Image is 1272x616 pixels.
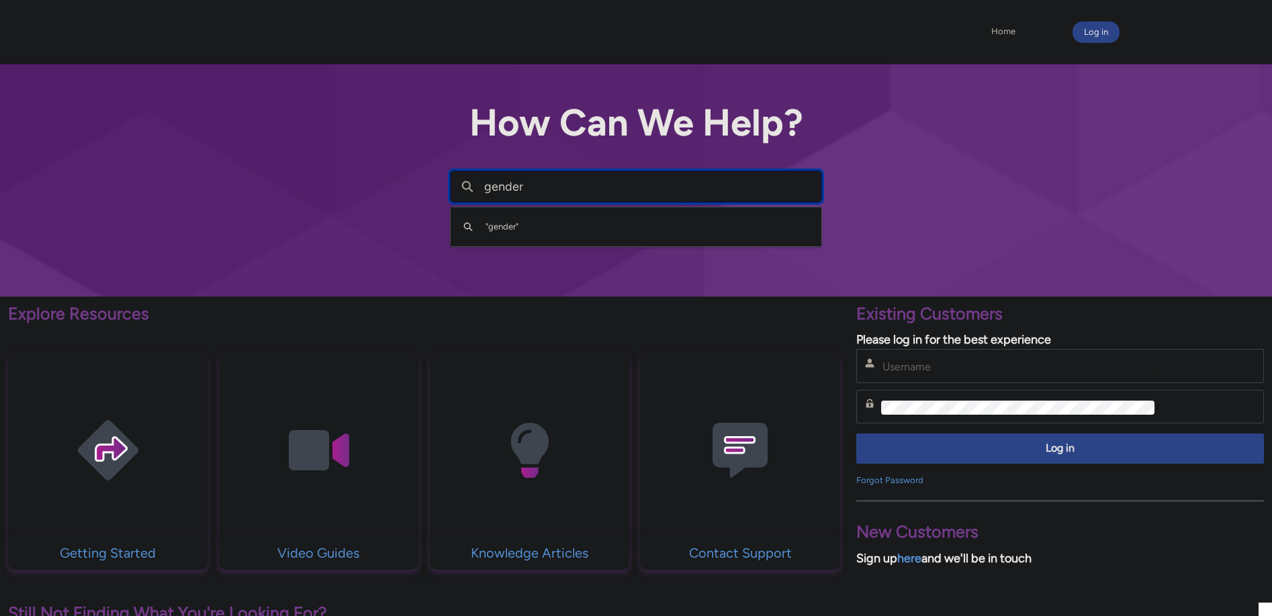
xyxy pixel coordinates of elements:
[450,102,822,144] h2: How Can We Help?
[856,301,1264,327] p: Existing Customers
[640,543,839,563] a: Contact Support
[647,543,833,563] p: Contact Support
[1259,603,1272,616] iframe: Qualified Messenger
[856,519,1264,545] p: New Customers
[897,551,921,566] a: here
[484,171,821,202] input: Search for articles, cases, videos...
[856,550,1264,568] p: Sign up and we'll be in touch
[437,543,623,563] p: Knowledge Articles
[457,214,479,240] button: Search
[8,543,208,563] a: Getting Started
[856,433,1264,464] button: Log in
[255,378,382,523] img: Video Guides
[856,475,923,485] a: Forgot Password
[226,543,412,563] p: Video Guides
[15,543,201,563] p: Getting Started
[865,441,1255,456] span: Log in
[1073,21,1120,43] button: Log in
[451,171,484,202] button: Search
[8,301,840,327] p: Explore Resources
[465,378,593,523] img: Knowledge Articles
[430,543,629,563] a: Knowledge Articles
[479,220,801,234] div: " gender "
[44,378,172,523] img: Getting Started
[676,378,804,523] img: Contact Support
[856,331,1264,349] p: Please log in for the best experience
[881,360,1154,374] input: Username
[219,543,418,563] a: Video Guides
[988,21,1019,42] a: Home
